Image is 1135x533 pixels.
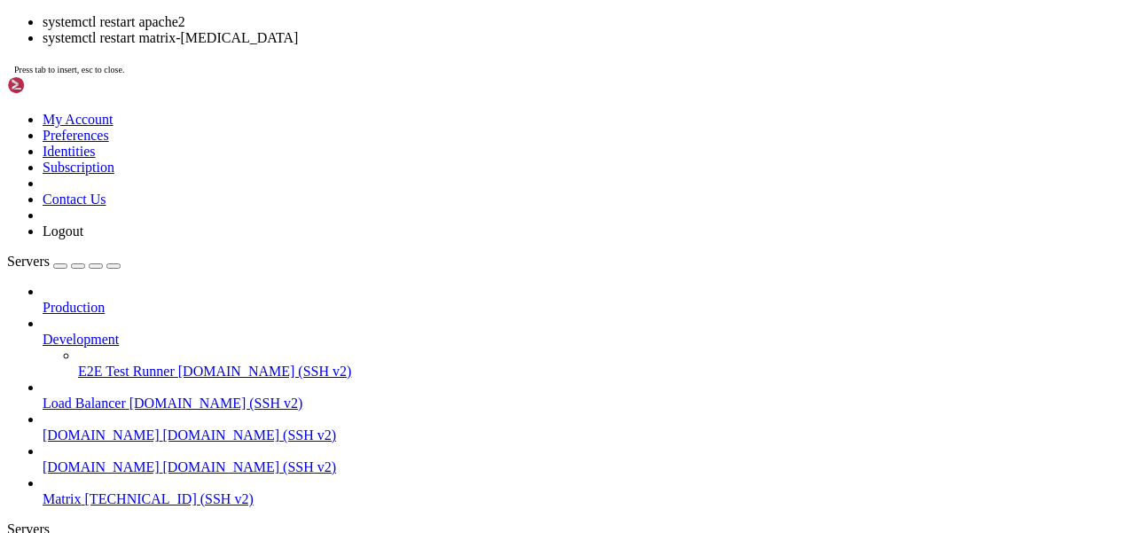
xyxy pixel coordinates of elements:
[7,294,546,308] span: Чтобы просмотреть дополнительные обновления выполните: apt list --upgradable
[7,76,109,94] img: Shellngn
[7,67,319,82] span: System information as of [DATE] 20:40:36 UTC
[85,491,254,506] span: [TECHNICAL_ID] (SSH v2)
[43,223,83,239] a: Logout
[78,364,175,379] span: E2E Test Runner
[43,491,82,506] span: Matrix
[43,300,105,315] span: Production
[163,427,337,443] span: [DOMAIN_NAME] (SSH v2)
[43,396,1128,412] a: Load Balancer [DOMAIN_NAME] (SSH v2)
[43,284,1128,316] li: Production
[43,427,1128,443] a: [DOMAIN_NAME] [DOMAIN_NAME] (SSH v2)
[43,412,1128,443] li: [DOMAIN_NAME] [DOMAIN_NAME] (SSH v2)
[43,192,106,207] a: Contact Us
[78,364,1128,380] a: E2E Test Runner [DOMAIN_NAME] (SSH v2)
[43,14,1128,30] li: systemctl restart apache2
[43,491,1128,507] a: Matrix [TECHNICAL_ID] (SSH v2)
[7,339,426,353] span: Подробнее о включении службы ESM Apps at [URL][DOMAIN_NAME]
[43,112,113,127] a: My Account
[129,396,303,411] span: [DOMAIN_NAME] (SSH v2)
[43,443,1128,475] li: [DOMAIN_NAME] [DOMAIN_NAME] (SSH v2)
[7,324,582,338] span: 7 дополнительных обновлений безопасности могут быть применены с помощью ESM Apps.
[7,128,904,143] x-row: Memory usage: 63% IPv4 address for ens18: [TECHNICAL_ID]
[7,113,904,128] x-row: Usage of /: 73.7% of 14.66GB Users logged in: 0
[7,22,904,37] x-row: * Management: [URL][DOMAIN_NAME]
[7,399,904,414] x-row: root@server1:~# syste
[43,332,1128,348] a: Development
[7,173,904,188] x-row: * Strictly confined Kubernetes makes edge and IoT secure. Learn how MicroK8s
[7,248,504,263] span: Расширенное поддержание безопасности (ESM) для Applications выключено.
[7,98,904,113] x-row: System load: 0.74 Processes: 143
[7,278,333,293] span: 51 обновление может быть применено немедленно.
[7,188,904,203] x-row: just raised the bar for easy, resilient and secure K8s cluster deployment.
[43,380,1128,412] li: Load Balancer [DOMAIN_NAME] (SSH v2)
[43,160,114,175] a: Subscription
[43,300,1128,316] a: Production
[14,65,124,74] span: Press tab to insert, esc to close.
[43,332,119,347] span: Development
[43,475,1128,507] li: Matrix [TECHNICAL_ID] (SSH v2)
[43,30,1128,46] li: systemctl restart matrix-[MEDICAL_DATA]
[43,128,109,143] a: Preferences
[178,364,352,379] span: [DOMAIN_NAME] (SSH v2)
[43,144,96,159] a: Identities
[43,316,1128,380] li: Development
[7,254,50,269] span: Servers
[43,459,160,474] span: [DOMAIN_NAME]
[7,37,904,52] x-row: * Support: [URL][DOMAIN_NAME]
[163,459,337,474] span: [DOMAIN_NAME] (SSH v2)
[7,384,904,399] x-row: Last login: [DATE] from [TECHNICAL_ID]
[7,254,121,269] a: Servers
[7,143,904,158] x-row: Swap usage: 12%
[7,218,904,233] x-row: [URL][DOMAIN_NAME]
[43,459,1128,475] a: [DOMAIN_NAME] [DOMAIN_NAME] (SSH v2)
[43,427,160,443] span: [DOMAIN_NAME]
[7,7,904,22] x-row: * Documentation: [URL][DOMAIN_NAME]
[43,396,126,411] span: Load Balancer
[78,348,1128,380] li: E2E Test Runner [DOMAIN_NAME] (SSH v2)
[164,399,171,414] div: (21, 26)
